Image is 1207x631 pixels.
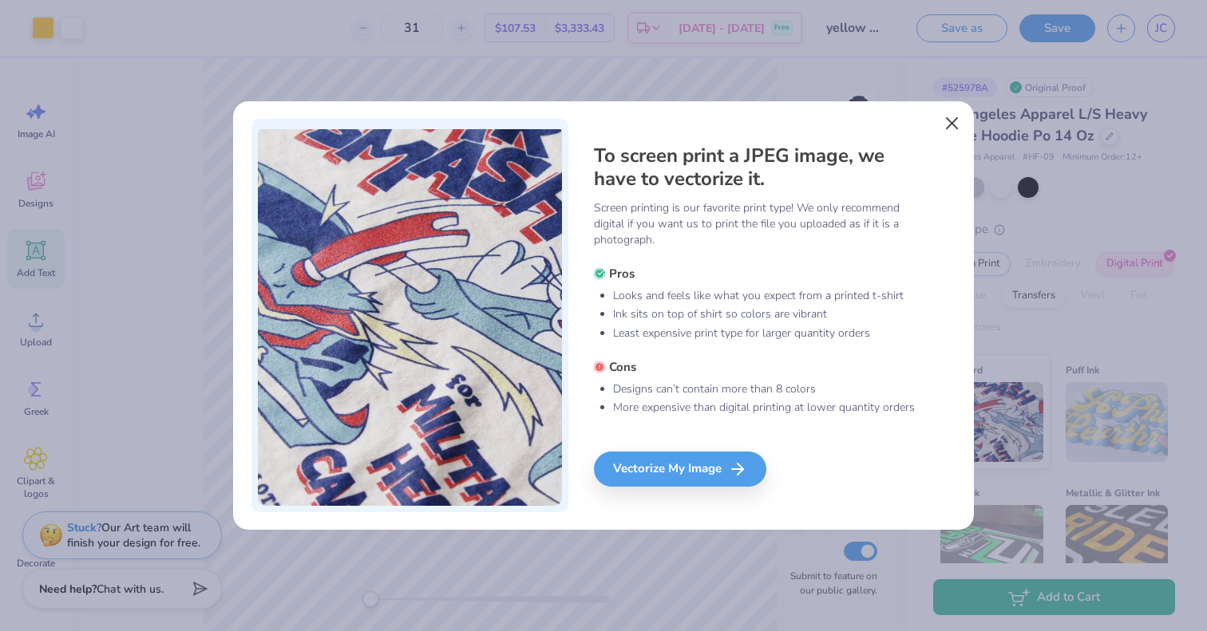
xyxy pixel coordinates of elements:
[613,325,916,341] li: Least expensive print type for larger quantity orders
[594,144,916,191] h4: To screen print a JPEG image, we have to vectorize it.
[613,381,916,397] li: Designs can’t contain more than 8 colors
[613,400,916,416] li: More expensive than digital printing at lower quantity orders
[594,452,766,487] div: Vectorize My Image
[594,200,916,248] p: Screen printing is our favorite print type! We only recommend digital if you want us to print the...
[594,266,916,282] h5: Pros
[937,108,968,138] button: Close
[613,306,916,322] li: Ink sits on top of shirt so colors are vibrant
[594,359,916,375] h5: Cons
[613,288,916,304] li: Looks and feels like what you expect from a printed t-shirt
